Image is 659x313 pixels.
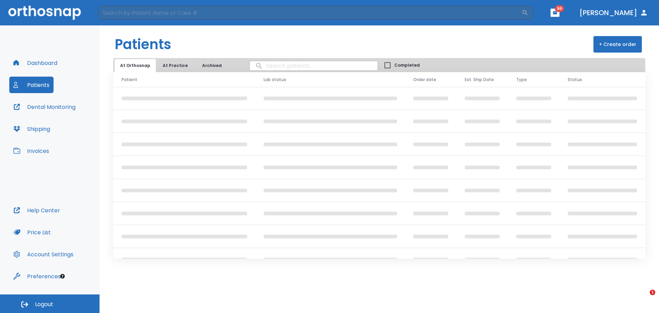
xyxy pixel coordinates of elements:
button: + Create order [593,36,642,53]
button: Dental Monitoring [9,99,80,115]
button: Price List [9,224,55,241]
span: Logout [35,301,53,308]
button: Help Center [9,202,64,219]
h1: Patients [115,34,171,55]
span: Status [568,77,582,83]
iframe: Intercom live chat [636,290,652,306]
span: Patient [122,77,137,83]
button: At Practice [157,59,193,72]
button: Patients [9,77,54,93]
span: 86 [555,5,564,12]
button: Archived [195,59,229,72]
button: Preferences [9,268,65,284]
button: Invoices [9,143,53,159]
span: Est. Ship Date [465,77,494,83]
button: Shipping [9,121,54,137]
input: search [250,59,378,72]
span: Type [516,77,527,83]
img: Orthosnap [8,5,81,20]
span: Order date [413,77,436,83]
div: Tooltip anchor [59,273,66,279]
span: Completed [394,62,420,68]
button: Account Settings [9,246,78,262]
div: tabs [115,59,230,72]
button: [PERSON_NAME] [577,7,651,19]
span: Lab status [264,77,286,83]
button: Dashboard [9,55,61,71]
span: 1 [650,290,655,295]
button: At Orthosnap [115,59,156,72]
input: Search by Patient Name or Case # [98,6,522,20]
